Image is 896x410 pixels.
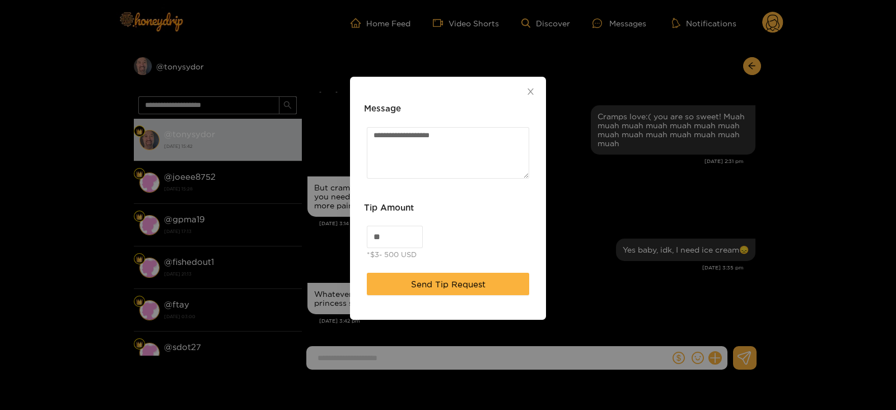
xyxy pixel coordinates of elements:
span: close [526,87,535,96]
h3: Tip Amount [364,201,414,215]
button: Close [515,77,546,108]
div: *$3- 500 USD [367,249,417,260]
span: Send Tip Request [411,278,486,291]
h3: Message [364,102,401,115]
button: Send Tip Request [367,273,529,295]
